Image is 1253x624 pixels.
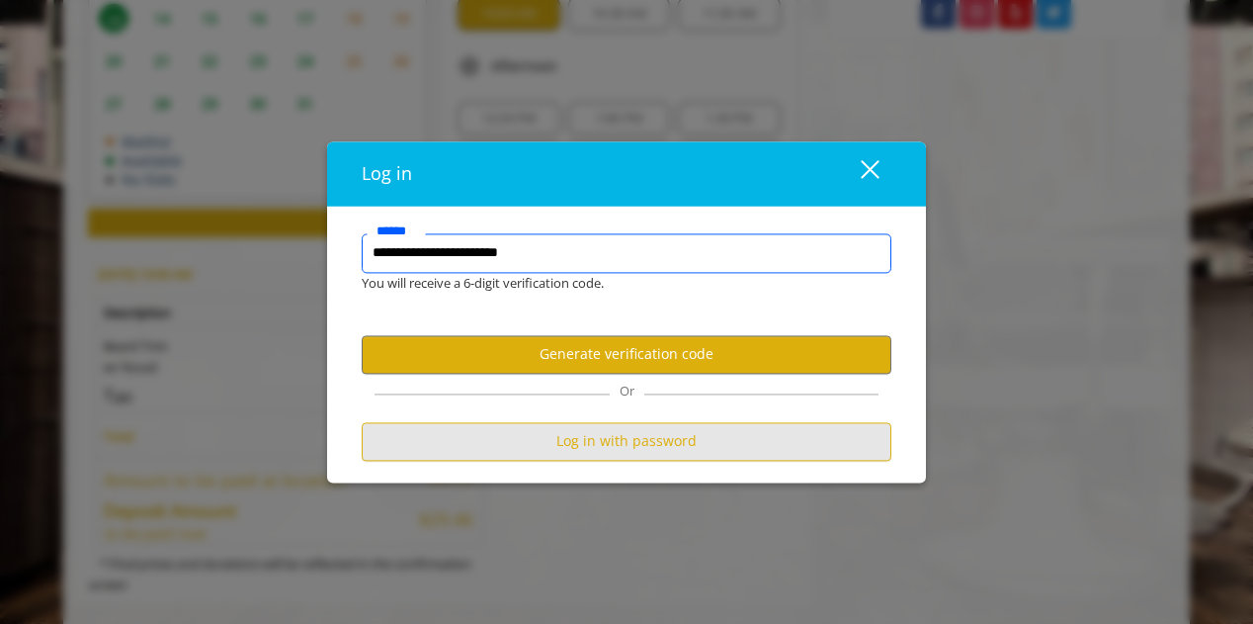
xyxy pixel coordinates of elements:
[362,422,891,461] button: Log in with password
[824,153,891,194] button: close dialog
[347,273,877,294] div: You will receive a 6-digit verification code.
[362,335,891,374] button: Generate verification code
[610,382,644,400] span: Or
[362,161,412,185] span: Log in
[838,159,877,189] div: close dialog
